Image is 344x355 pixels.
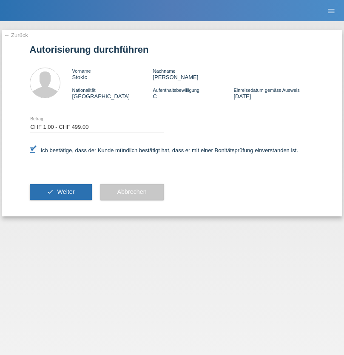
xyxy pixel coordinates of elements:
[30,147,299,153] label: Ich bestätige, dass der Kunde mündlich bestätigt hat, dass er mit einer Bonitätsprüfung einversta...
[323,8,340,13] a: menu
[72,87,153,99] div: [GEOGRAPHIC_DATA]
[30,184,92,200] button: check Weiter
[153,68,175,74] span: Nachname
[153,88,199,93] span: Aufenthaltsbewilligung
[72,88,96,93] span: Nationalität
[57,188,74,195] span: Weiter
[233,88,299,93] span: Einreisedatum gemäss Ausweis
[327,7,335,15] i: menu
[72,68,153,80] div: Stokic
[47,188,54,195] i: check
[30,44,315,55] h1: Autorisierung durchführen
[233,87,314,99] div: [DATE]
[153,68,233,80] div: [PERSON_NAME]
[4,32,28,38] a: ← Zurück
[117,188,147,195] span: Abbrechen
[153,87,233,99] div: C
[72,68,91,74] span: Vorname
[100,184,164,200] button: Abbrechen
